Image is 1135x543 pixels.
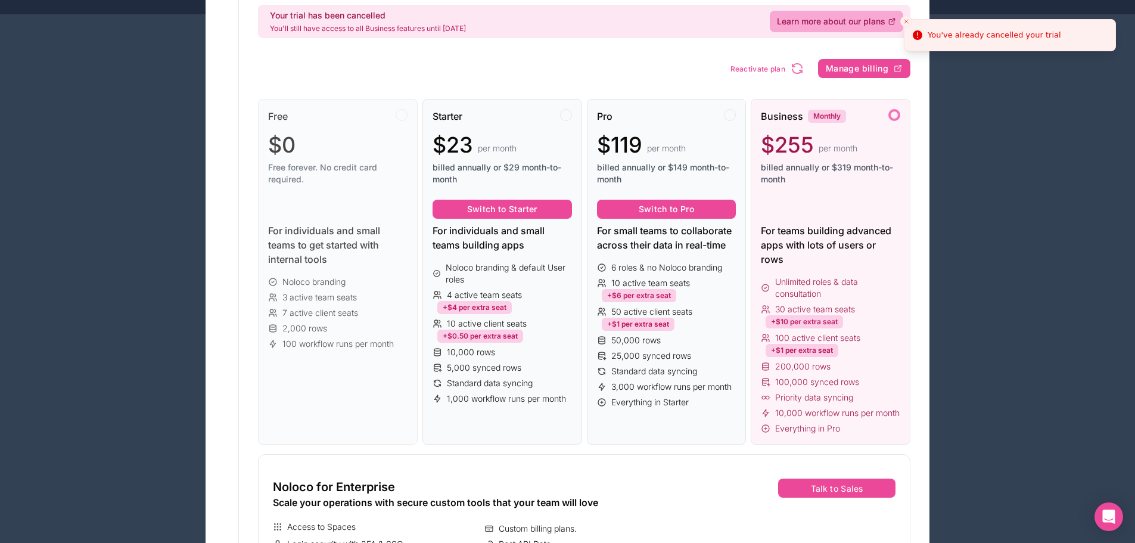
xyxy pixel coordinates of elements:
[268,224,408,266] div: For individuals and small teams to get started with internal tools
[611,396,689,408] span: Everything in Starter
[819,142,857,154] span: per month
[826,63,888,74] span: Manage billing
[778,479,895,498] button: Talk to Sales
[268,133,296,157] span: $0
[597,162,736,185] span: billed annually or $149 month-to-month
[775,392,853,404] span: Priority data syncing
[726,57,809,80] button: Reactivate plan
[611,334,661,346] span: 50,000 rows
[602,318,674,331] div: +$1 per extra seat
[287,521,356,533] span: Access to Spaces
[611,306,692,318] span: 50 active client seats
[775,376,859,388] span: 100,000 synced rows
[268,109,288,123] span: Free
[447,362,521,374] span: 5,000 synced rows
[268,162,408,185] span: Free forever. No credit card required.
[928,29,1061,41] div: You've already cancelled your trial
[611,381,732,393] span: 3,000 workflow runs per month
[775,407,900,419] span: 10,000 workflow runs per month
[447,318,527,330] span: 10 active client seats
[282,276,346,288] span: Noloco branding
[282,291,357,303] span: 3 active team seats
[499,523,577,535] span: Custom billing plans.
[597,224,736,252] div: For small teams to collaborate across their data in real-time
[900,15,912,27] button: Close toast
[597,200,736,219] button: Switch to Pro
[433,109,462,123] span: Starter
[270,24,466,33] p: You'll still have access to all Business features until [DATE]
[775,303,855,315] span: 30 active team seats
[282,322,327,334] span: 2,000 rows
[437,330,523,343] div: +$0.50 per extra seat
[433,133,473,157] span: $23
[597,133,642,157] span: $119
[611,262,722,274] span: 6 roles & no Noloco branding
[446,262,571,286] span: Noloco branding & default User roles
[777,15,885,27] span: Learn more about our plans
[282,307,358,319] span: 7 active client seats
[761,162,900,185] span: billed annually or $319 month-to-month
[611,350,691,362] span: 25,000 synced rows
[273,479,395,495] span: Noloco for Enterprise
[775,423,840,435] span: Everything in Pro
[775,332,860,344] span: 100 active client seats
[1094,502,1123,531] div: Open Intercom Messenger
[761,224,900,266] div: For teams building advanced apps with lots of users or rows
[611,365,697,377] span: Standard data syncing
[611,277,690,289] span: 10 active team seats
[818,59,910,78] button: Manage billing
[775,276,900,300] span: Unlimited roles & data consultation
[433,200,572,219] button: Switch to Starter
[602,289,676,302] div: +$6 per extra seat
[447,377,533,389] span: Standard data syncing
[437,301,512,314] div: +$4 per extra seat
[730,64,786,73] span: Reactivate plan
[433,162,572,185] span: billed annually or $29 month-to-month
[647,142,686,154] span: per month
[775,361,831,373] span: 200,000 rows
[761,109,803,123] span: Business
[808,110,846,123] div: Monthly
[270,10,466,21] h2: Your trial has been cancelled
[770,11,903,32] a: Learn more about our plans
[433,224,572,252] div: For individuals and small teams building apps
[766,315,843,328] div: +$10 per extra seat
[447,346,495,358] span: 10,000 rows
[447,289,522,301] span: 4 active team seats
[478,142,517,154] span: per month
[766,344,838,357] div: +$1 per extra seat
[447,393,566,405] span: 1,000 workflow runs per month
[273,495,691,510] div: Scale your operations with secure custom tools that your team will love
[597,109,612,123] span: Pro
[282,338,394,350] span: 100 workflow runs per month
[761,133,814,157] span: $255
